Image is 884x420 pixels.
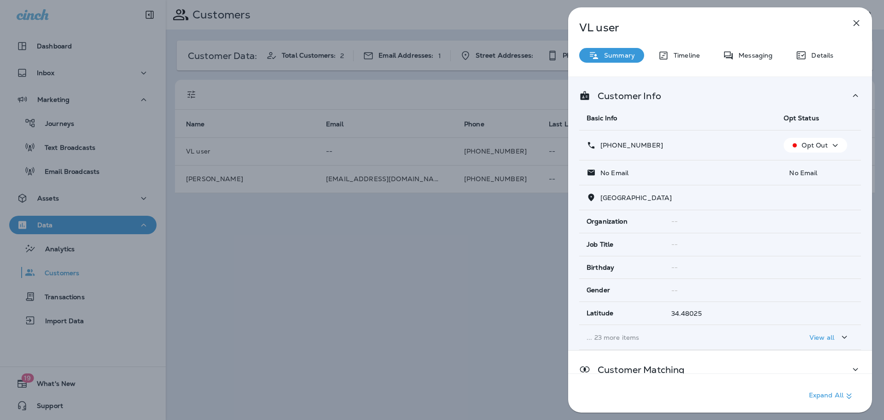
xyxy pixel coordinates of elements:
span: Organization [587,218,628,225]
p: Timeline [669,52,700,59]
p: Messaging [734,52,773,59]
span: -- [671,240,678,248]
button: View all [806,329,854,346]
button: Opt Out [784,138,847,153]
p: Expand All [809,390,855,402]
p: View all [809,334,834,341]
p: Opt Out [802,142,828,149]
p: Customer Matching [590,366,685,373]
p: Details [807,52,833,59]
span: [GEOGRAPHIC_DATA] [600,194,672,202]
span: Gender [587,286,610,294]
p: [PHONE_NUMBER] [596,142,663,149]
span: Job Title [587,241,613,248]
span: Basic Info [587,114,617,122]
span: -- [671,286,678,295]
p: No Email [784,169,854,177]
p: VL user [579,21,831,34]
span: 34.48025 [671,309,702,318]
span: Birthday [587,264,614,272]
button: Expand All [805,388,858,404]
p: Summary [599,52,635,59]
p: No Email [596,169,628,177]
p: Customer Info [590,92,661,100]
span: Latitude [587,309,613,317]
span: -- [671,263,678,272]
p: ... 23 more items [587,334,769,341]
span: Opt Status [784,114,819,122]
span: -- [671,217,678,225]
